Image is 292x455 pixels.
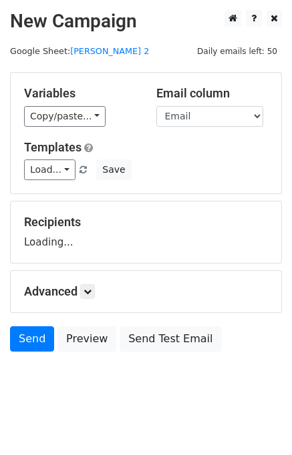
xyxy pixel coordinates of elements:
small: Google Sheet: [10,46,149,56]
h5: Email column [156,86,269,101]
button: Save [96,159,131,180]
h5: Recipients [24,215,268,230]
span: Daily emails left: 50 [192,44,282,59]
h2: New Campaign [10,10,282,33]
a: [PERSON_NAME] 2 [70,46,149,56]
a: Daily emails left: 50 [192,46,282,56]
a: Load... [24,159,76,180]
h5: Advanced [24,284,268,299]
a: Copy/paste... [24,106,106,127]
h5: Variables [24,86,136,101]
a: Preview [57,326,116,352]
div: Loading... [24,215,268,250]
a: Send [10,326,54,352]
a: Send Test Email [120,326,221,352]
a: Templates [24,140,82,154]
